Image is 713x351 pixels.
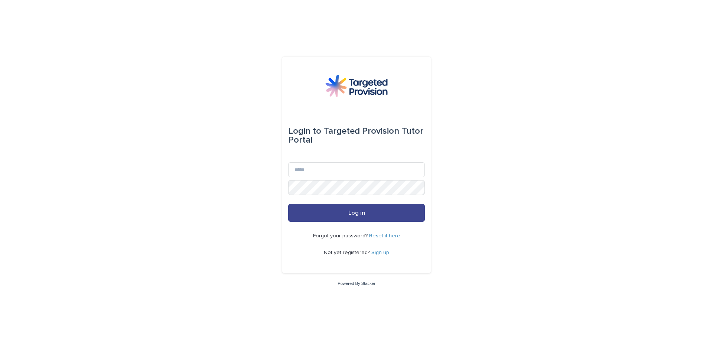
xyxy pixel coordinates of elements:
[288,204,425,222] button: Log in
[371,250,389,255] a: Sign up
[313,233,369,238] span: Forgot your password?
[348,210,365,216] span: Log in
[288,121,425,150] div: Targeted Provision Tutor Portal
[369,233,400,238] a: Reset it here
[324,250,371,255] span: Not yet registered?
[288,127,321,136] span: Login to
[338,281,375,286] a: Powered By Stacker
[325,75,388,97] img: M5nRWzHhSzIhMunXDL62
